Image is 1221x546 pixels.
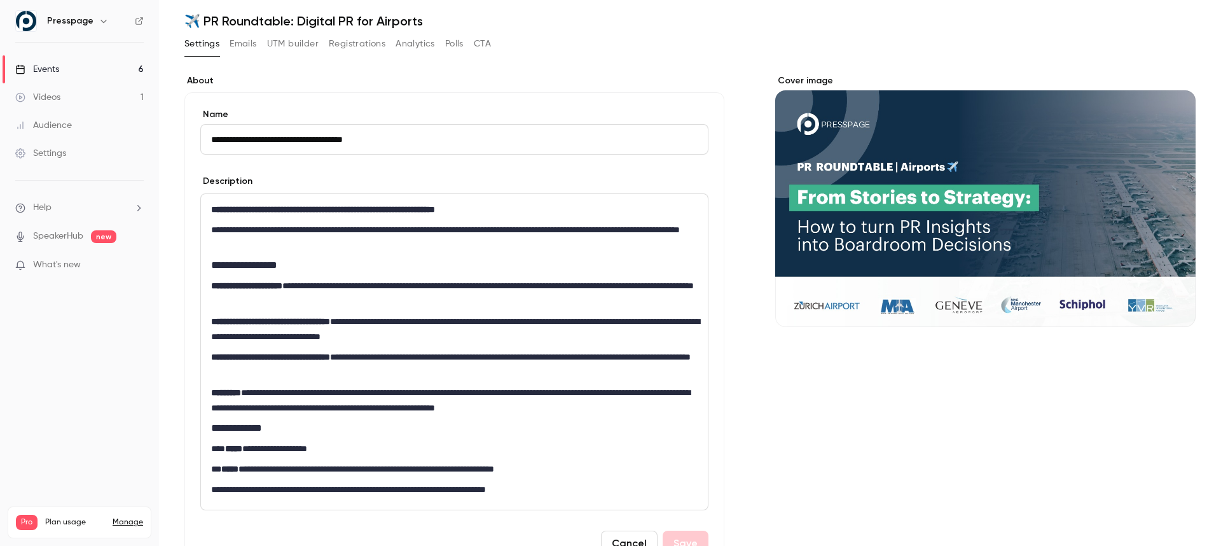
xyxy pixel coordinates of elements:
button: Settings [184,34,219,54]
div: Videos [15,91,60,104]
button: UTM builder [267,34,319,54]
img: Presspage [16,11,36,31]
span: Plan usage [45,517,105,528]
div: Events [15,63,59,76]
div: Audience [15,119,72,132]
button: CTA [474,34,491,54]
label: Name [200,108,708,121]
button: Polls [445,34,464,54]
div: Settings [15,147,66,160]
button: Emails [230,34,256,54]
a: SpeakerHub [33,230,83,243]
button: Analytics [396,34,435,54]
iframe: Noticeable Trigger [128,260,144,271]
label: Description [200,175,252,188]
li: help-dropdown-opener [15,201,144,214]
section: description [200,193,708,510]
section: Cover image [775,74,1196,327]
span: What's new [33,258,81,272]
h6: Presspage [47,15,93,27]
button: Registrations [329,34,385,54]
label: Cover image [775,74,1196,87]
h1: ✈️ PR Roundtable: Digital PR for Airports [184,13,1196,29]
span: Pro [16,515,38,530]
a: Manage [113,517,143,528]
div: editor [201,194,708,510]
span: Help [33,201,52,214]
label: About [184,74,724,87]
span: new [91,230,116,243]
